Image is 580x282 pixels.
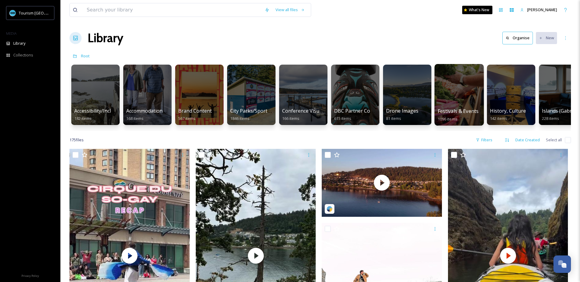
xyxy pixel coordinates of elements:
a: View all files [272,4,308,16]
span: DBC Partner Contrent [334,107,385,114]
span: Privacy Policy [21,274,39,278]
img: snapsea-logo.png [327,206,333,212]
div: Filters [473,134,495,146]
span: Conference Visuals [282,107,326,114]
a: [PERSON_NAME] [517,4,560,16]
span: Collections [13,52,33,58]
img: thumbnail [322,149,442,217]
a: What's New [462,6,492,14]
button: New [536,32,557,44]
button: Organise [502,32,533,44]
a: Accommodations by Biz168 items [126,108,180,121]
span: Select all [546,137,562,143]
a: City Parks/Sport Images1846 items [230,108,285,121]
a: Organise [502,32,536,44]
span: Brand Content [178,107,212,114]
span: Accommodations by Biz [126,107,180,114]
span: 175 file s [69,137,84,143]
span: 166 items [282,116,299,121]
span: [PERSON_NAME] [527,7,557,12]
span: Root [81,53,90,59]
span: History, Culture & Shopping [490,107,554,114]
span: City Parks/Sport Images [230,107,285,114]
a: DBC Partner Contrent615 items [334,108,385,121]
span: Festivals & Events [438,108,479,114]
span: Library [13,40,25,46]
a: Library [88,29,123,47]
span: 1096 items [438,116,457,121]
a: Drone Images81 items [386,108,418,121]
span: Tourism [GEOGRAPHIC_DATA] [19,10,73,16]
a: Accessibility/Inclusivity182 items [74,108,125,121]
span: 1846 items [230,116,250,121]
a: Brand Content567 items [178,108,212,121]
span: 228 items [542,116,559,121]
span: Accessibility/Inclusivity [74,107,125,114]
span: 81 items [386,116,401,121]
input: Search your library [84,3,262,17]
a: Root [81,52,90,59]
button: Open Chat [553,255,571,273]
img: tourism_nanaimo_logo.jpeg [10,10,16,16]
span: 567 items [178,116,195,121]
div: Date Created [512,134,543,146]
span: 182 items [74,116,92,121]
span: MEDIA [6,31,17,36]
span: 615 items [334,116,351,121]
a: Privacy Policy [21,272,39,279]
span: 168 items [126,116,143,121]
span: 142 items [490,116,507,121]
a: Conference Visuals166 items [282,108,326,121]
a: Festivals & Events1096 items [438,108,479,122]
span: Drone Images [386,107,418,114]
a: History, Culture & Shopping142 items [490,108,554,121]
